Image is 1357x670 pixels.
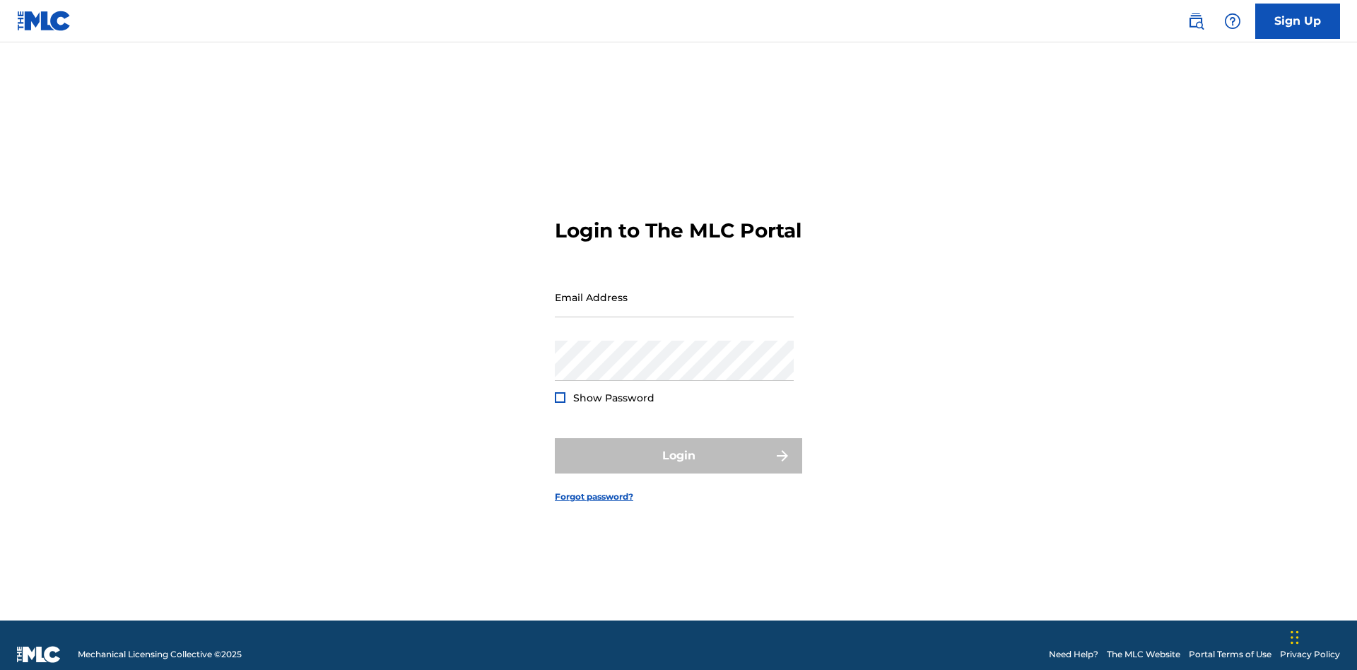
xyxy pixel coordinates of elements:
[1189,648,1271,661] a: Portal Terms of Use
[1280,648,1340,661] a: Privacy Policy
[555,490,633,503] a: Forgot password?
[1286,602,1357,670] iframe: Chat Widget
[1182,7,1210,35] a: Public Search
[17,646,61,663] img: logo
[1224,13,1241,30] img: help
[17,11,71,31] img: MLC Logo
[78,648,242,661] span: Mechanical Licensing Collective © 2025
[555,218,801,243] h3: Login to The MLC Portal
[1255,4,1340,39] a: Sign Up
[1187,13,1204,30] img: search
[1049,648,1098,661] a: Need Help?
[1107,648,1180,661] a: The MLC Website
[1291,616,1299,659] div: Drag
[1218,7,1247,35] div: Help
[573,392,654,404] span: Show Password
